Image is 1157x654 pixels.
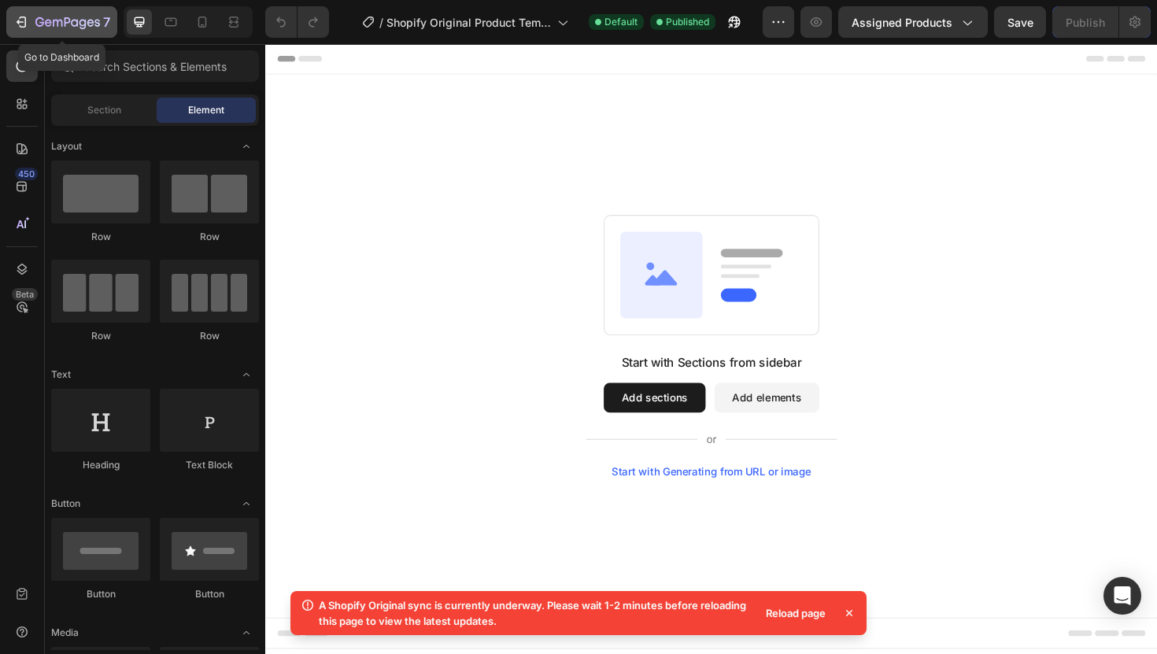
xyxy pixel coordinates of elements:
div: Publish [1066,14,1105,31]
span: Published [666,15,709,29]
div: Button [51,587,150,601]
div: Row [51,329,150,343]
span: Text [51,368,71,382]
p: 7 [103,13,110,31]
span: / [379,14,383,31]
div: Row [160,230,259,244]
div: Heading [51,458,150,472]
span: Button [51,497,80,511]
div: Text Block [160,458,259,472]
span: Assigned Products [852,14,952,31]
button: Assigned Products [838,6,988,38]
div: Beta [12,288,38,301]
div: Open Intercom Messenger [1103,577,1141,615]
span: Toggle open [234,491,259,516]
p: A Shopify Original sync is currently underway. Please wait 1-2 minutes before reloading this page... [319,597,750,629]
input: Search Sections & Elements [51,50,259,82]
div: Reload page [756,602,835,624]
span: Media [51,626,79,640]
span: Layout [51,139,82,153]
button: Add elements [475,359,586,390]
iframe: Design area [265,44,1157,654]
div: 450 [15,168,38,180]
span: Element [188,103,224,117]
span: Shopify Original Product Template [386,14,551,31]
div: Row [51,230,150,244]
div: Undo/Redo [265,6,329,38]
button: 7 [6,6,117,38]
span: Section [87,103,121,117]
button: Add sections [358,359,466,390]
span: Toggle open [234,362,259,387]
button: Save [994,6,1046,38]
div: Button [160,587,259,601]
div: Start with Sections from sidebar [377,327,567,346]
span: Default [604,15,638,29]
span: Save [1007,16,1033,29]
div: Row [160,329,259,343]
button: Publish [1052,6,1118,38]
span: Toggle open [234,134,259,159]
span: Toggle open [234,620,259,645]
div: Start with Generating from URL or image [367,447,578,460]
